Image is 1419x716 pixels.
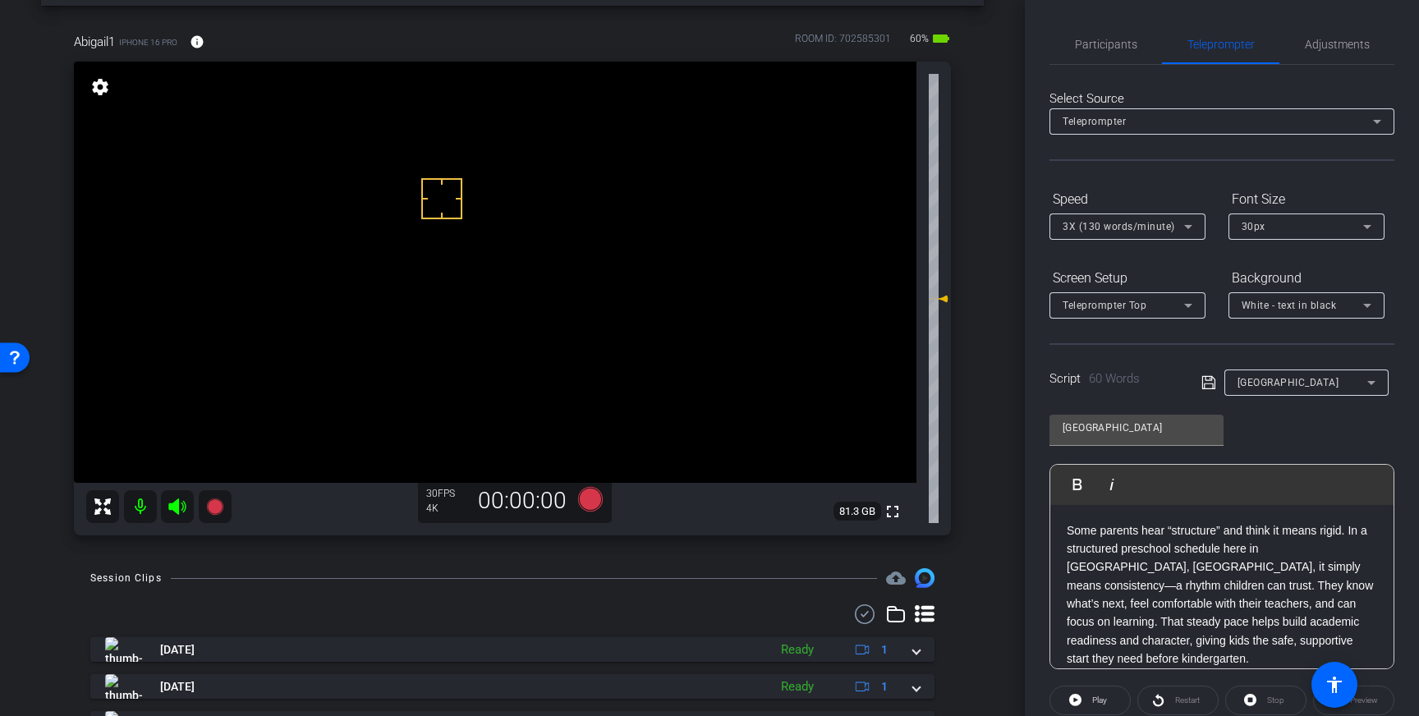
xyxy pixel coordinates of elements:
span: iPhone 16 Pro [119,36,177,48]
span: Teleprompter [1063,116,1126,127]
mat-icon: 0 dB [929,289,948,309]
div: Ready [773,640,822,659]
div: Background [1228,264,1385,292]
img: Session clips [915,568,935,588]
span: 1 [881,641,888,659]
p: Some parents hear “structure” and think it means rigid. In a structured preschool schedule here i... [1067,521,1377,668]
mat-icon: accessibility [1325,675,1344,695]
span: 60 Words [1089,371,1140,386]
span: [GEOGRAPHIC_DATA] [1238,377,1339,388]
span: White - text in black [1242,300,1337,311]
span: [DATE] [160,641,195,659]
span: Destinations for your clips [886,568,906,588]
div: Speed [1049,186,1205,213]
div: 4K [426,502,467,515]
mat-expansion-panel-header: thumb-nail[DATE]Ready1 [90,637,935,662]
mat-expansion-panel-header: thumb-nail[DATE]Ready1 [90,674,935,699]
div: 00:00:00 [467,487,577,515]
mat-icon: info [190,34,204,49]
span: [DATE] [160,678,195,695]
span: 3X (130 words/minute) [1063,221,1175,232]
div: Font Size [1228,186,1385,213]
mat-icon: settings [89,77,112,97]
span: Participants [1075,39,1137,50]
span: FPS [438,488,455,499]
input: Title [1063,418,1210,438]
div: ROOM ID: 702585301 [795,31,891,55]
mat-icon: fullscreen [883,502,902,521]
span: 30px [1242,221,1265,232]
div: Ready [773,677,822,696]
button: Play [1049,686,1131,715]
div: 30 [426,487,467,500]
span: 81.3 GB [833,502,881,521]
div: Screen Setup [1049,264,1205,292]
span: Play [1092,695,1107,705]
span: Adjustments [1305,39,1370,50]
span: 60% [907,25,931,52]
img: thumb-nail [105,674,142,699]
mat-icon: cloud_upload [886,568,906,588]
span: 1 [881,678,888,695]
span: Teleprompter Top [1063,300,1146,311]
span: Teleprompter [1187,39,1255,50]
div: Select Source [1049,89,1394,108]
mat-icon: battery_std [931,29,951,48]
div: Script [1049,369,1178,388]
div: Session Clips [90,570,162,586]
img: thumb-nail [105,637,142,662]
span: Abigail1 [74,33,115,51]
